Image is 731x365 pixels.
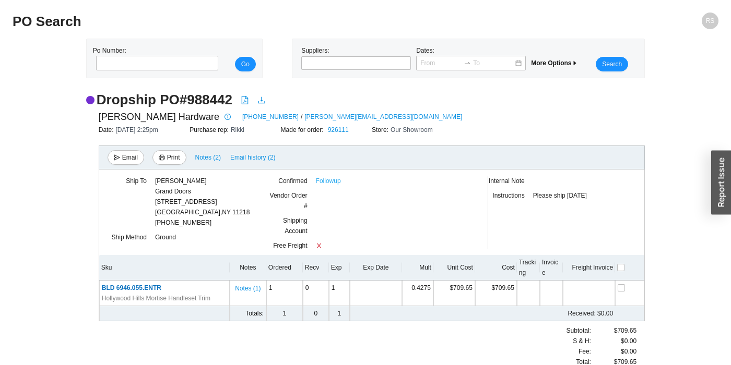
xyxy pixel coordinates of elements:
[245,310,264,317] span: Totals:
[572,60,578,66] span: caret-right
[350,255,402,281] th: Exp Date
[116,126,158,133] span: [DATE] 2:25pm
[304,112,462,122] a: [PERSON_NAME][EMAIL_ADDRESS][DOMAIN_NAME]
[152,150,186,165] button: printerPrint
[231,126,244,133] span: Rikki
[266,306,303,321] td: 1
[230,152,276,163] span: Email history (2)
[391,126,433,133] span: Our Showroom
[230,150,276,165] button: Email history (2)
[93,45,215,71] div: Po Number:
[167,152,180,163] span: Print
[102,293,210,303] span: Hollywood Hills Mortise Handleset Trim
[155,234,176,241] span: Ground
[316,242,322,249] span: close
[303,255,329,281] th: Recv
[299,45,414,71] div: Suppliers:
[195,152,221,163] span: Notes ( 2 )
[195,152,221,159] button: Notes (2)
[270,192,308,210] span: Vendor Order #
[155,176,250,217] div: [PERSON_NAME] Grand Doors [STREET_ADDRESS] [GEOGRAPHIC_DATA] , NY 11218
[316,176,341,186] a: Followup
[114,154,120,162] span: send
[464,59,471,67] span: swap-right
[533,190,611,205] div: Please ship [DATE]
[112,234,147,241] span: Ship Method
[235,57,256,71] button: Go
[492,192,524,199] span: Instructions
[328,126,349,133] a: 926111
[517,255,540,281] th: Tracking
[159,154,165,162] span: printer
[591,325,636,336] div: $709.65
[473,58,514,68] input: To
[257,96,266,106] a: download
[303,281,329,306] td: 0
[475,281,517,306] td: $709.65
[464,59,471,67] span: to
[241,59,250,69] span: Go
[122,152,138,163] span: Email
[219,110,234,124] button: info-circle
[531,59,577,67] span: More Options
[301,112,302,122] span: /
[540,255,563,281] th: Invoice
[266,255,303,281] th: Ordered
[329,281,350,306] td: 1
[222,114,233,120] span: info-circle
[414,45,528,71] div: Dates:
[420,58,462,68] input: From
[241,96,249,106] a: file-pdf
[234,283,261,290] button: Notes (1)
[329,306,350,321] td: 1
[602,59,622,69] span: Search
[329,255,350,281] th: Exp
[283,217,308,235] span: Shipping Account
[266,281,303,306] td: 1
[563,255,615,281] th: Freight Invoice
[235,283,261,294] span: Notes ( 1 )
[273,242,307,249] span: Free Freight
[433,281,475,306] td: $709.65
[281,126,326,133] span: Made for order:
[155,176,250,228] div: [PHONE_NUMBER]
[579,346,591,357] span: Fee :
[402,281,433,306] td: 0.4275
[99,126,116,133] span: Date:
[433,255,475,281] th: Unit Cost
[402,306,615,321] td: $0.00
[101,262,228,273] div: Sku
[230,255,266,281] th: Notes
[621,346,636,357] span: $0.00
[303,306,329,321] td: 0
[242,112,299,122] a: [PHONE_NUMBER]
[372,126,391,133] span: Store:
[278,177,307,185] span: Confirmed
[13,13,542,31] h2: PO Search
[99,109,219,125] span: [PERSON_NAME] Hardware
[97,91,232,109] h2: Dropship PO # 988442
[475,255,517,281] th: Cost
[108,150,144,165] button: sendEmail
[126,177,147,185] span: Ship To
[567,325,591,336] span: Subtotal:
[568,310,595,317] span: Received:
[596,57,628,71] button: Search
[489,177,525,185] span: Internal Note
[402,255,433,281] th: Mult
[241,96,249,104] span: file-pdf
[573,336,591,346] span: S & H:
[102,284,161,291] span: BLD 6946.055.ENTR
[257,96,266,104] span: download
[190,126,231,133] span: Purchase rep:
[706,13,715,29] span: RS
[591,336,636,346] div: $0.00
